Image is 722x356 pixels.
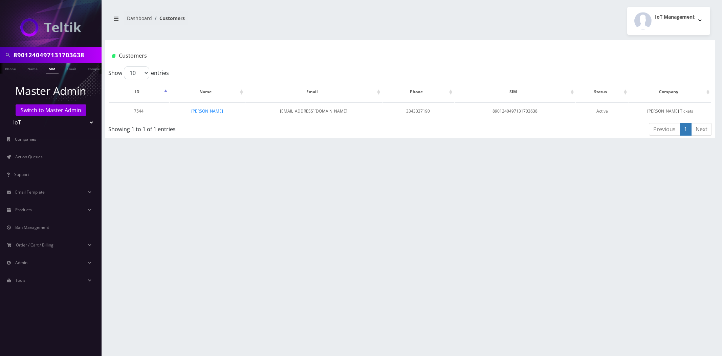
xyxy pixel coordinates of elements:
span: Admin [15,260,27,265]
td: [PERSON_NAME] Tickets [629,102,711,120]
td: 7544 [109,102,169,120]
a: Phone [2,63,19,74]
span: Ban Management [15,224,49,230]
h1: Customers [112,53,607,59]
td: 8901240497131703638 [455,102,575,120]
th: Phone: activate to sort column ascending [382,82,454,102]
a: [PERSON_NAME] [191,108,223,114]
a: Company [84,63,107,74]
th: Company: activate to sort column ascending [629,82,711,102]
td: 3343337190 [382,102,454,120]
label: Show entries [108,66,169,79]
a: SIM [46,63,59,74]
a: Name [24,63,41,74]
div: Showing 1 to 1 of 1 entries [108,122,355,133]
span: Companies [15,136,36,142]
span: Action Queues [15,154,43,160]
a: Previous [649,123,680,136]
span: Order / Cart / Billing [16,242,53,248]
input: Search in Company [14,48,100,61]
img: IoT [20,18,81,37]
th: Status: activate to sort column ascending [576,82,629,102]
th: SIM: activate to sort column ascending [455,82,575,102]
th: Name: activate to sort column ascending [170,82,245,102]
a: 1 [680,123,692,136]
th: ID: activate to sort column descending [109,82,169,102]
span: Products [15,207,32,213]
select: Showentries [124,66,149,79]
th: Email: activate to sort column ascending [245,82,382,102]
button: IoT Management [627,7,710,35]
a: Email [63,63,80,74]
nav: breadcrumb [110,11,405,31]
a: Next [691,123,712,136]
span: Tools [15,277,25,283]
td: Active [576,102,629,120]
span: Email Template [15,189,45,195]
a: Switch to Master Admin [16,104,86,116]
a: Dashboard [127,15,152,21]
td: [EMAIL_ADDRESS][DOMAIN_NAME] [245,102,382,120]
span: Support [14,172,29,177]
li: Customers [152,15,185,22]
h2: IoT Management [655,14,695,20]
